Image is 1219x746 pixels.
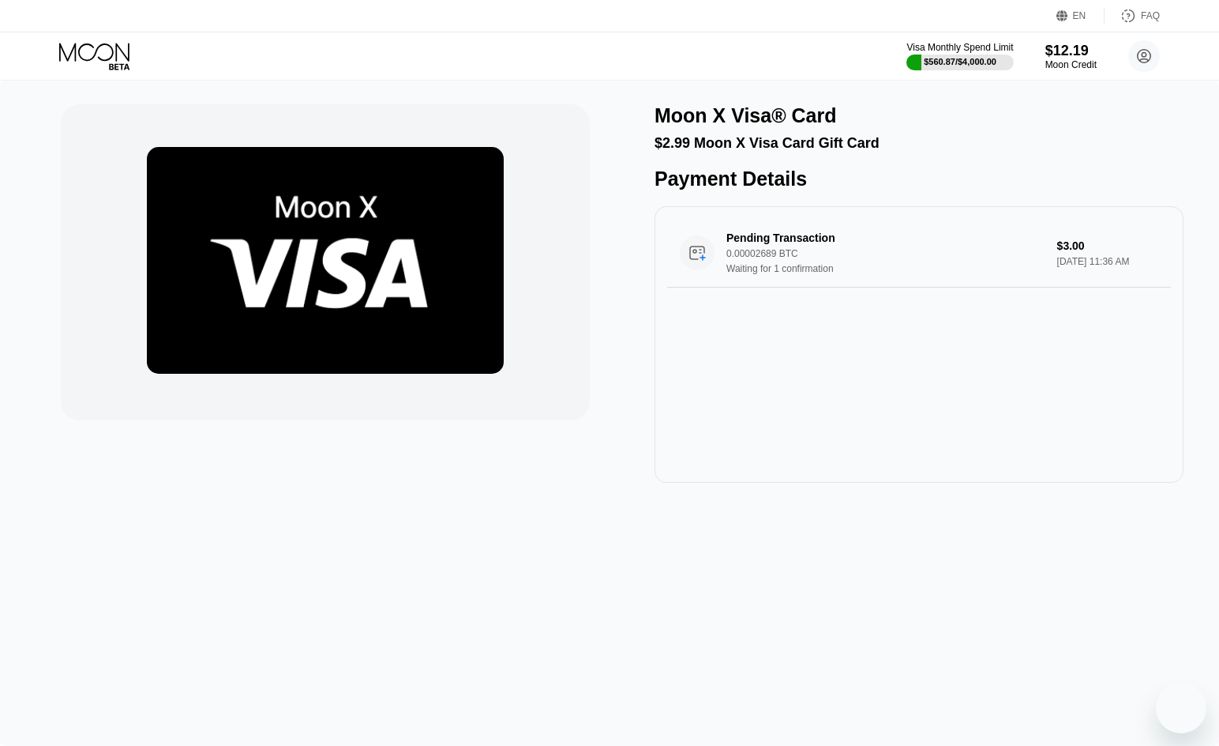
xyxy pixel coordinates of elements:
[655,104,837,127] div: Moon X Visa® Card
[1156,683,1206,733] iframe: Button to launch messaging window
[1045,59,1097,70] div: Moon Credit
[1105,8,1160,24] div: FAQ
[924,57,996,66] div: $560.87 / $4,000.00
[906,42,1013,70] div: Visa Monthly Spend Limit$560.87/$4,000.00
[1057,256,1158,267] div: [DATE] 11:36 AM
[726,263,1054,274] div: Waiting for 1 confirmation
[1073,10,1086,21] div: EN
[667,219,1171,288] div: Pending Transaction0.00002689 BTCWaiting for 1 confirmation$3.00[DATE] 11:36 AM
[726,248,1054,259] div: 0.00002689 BTC
[655,168,1183,190] div: Payment Details
[1141,10,1160,21] div: FAQ
[655,135,1183,152] div: $2.99 Moon X Visa Card Gift Card
[1057,239,1158,252] div: $3.00
[906,42,1013,53] div: Visa Monthly Spend Limit
[726,232,1031,244] div: Pending Transaction
[1045,43,1097,59] div: $12.19
[1045,43,1097,70] div: $12.19Moon Credit
[1056,8,1105,24] div: EN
